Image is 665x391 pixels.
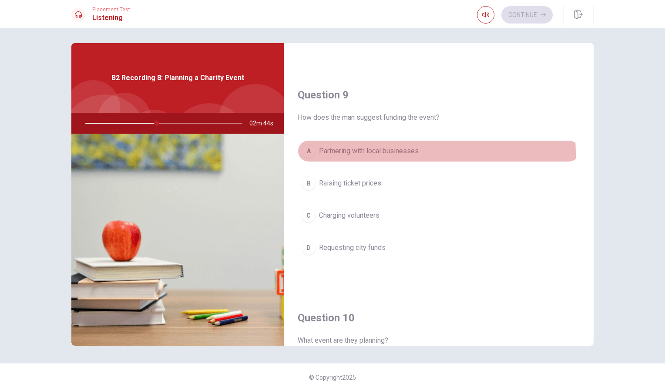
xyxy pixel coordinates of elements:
[302,241,316,255] div: D
[298,335,580,346] span: What event are they planning?
[298,237,580,259] button: DRequesting city funds
[319,146,419,156] span: Partnering with local businesses
[298,140,580,162] button: APartnering with local businesses
[71,134,284,346] img: B2 Recording 8: Planning a Charity Event
[302,176,316,190] div: B
[309,374,356,381] span: © Copyright 2025
[319,210,380,221] span: Charging volunteers
[111,73,244,83] span: B2 Recording 8: Planning a Charity Event
[298,205,580,226] button: CCharging volunteers
[319,178,381,189] span: Raising ticket prices
[302,144,316,158] div: A
[92,7,130,13] span: Placement Test
[298,311,580,325] h4: Question 10
[302,209,316,222] div: C
[92,13,130,23] h1: Listening
[298,112,580,123] span: How does the man suggest funding the event?
[319,243,386,253] span: Requesting city funds
[298,172,580,194] button: BRaising ticket prices
[298,88,580,102] h4: Question 9
[249,113,280,134] span: 02m 44s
